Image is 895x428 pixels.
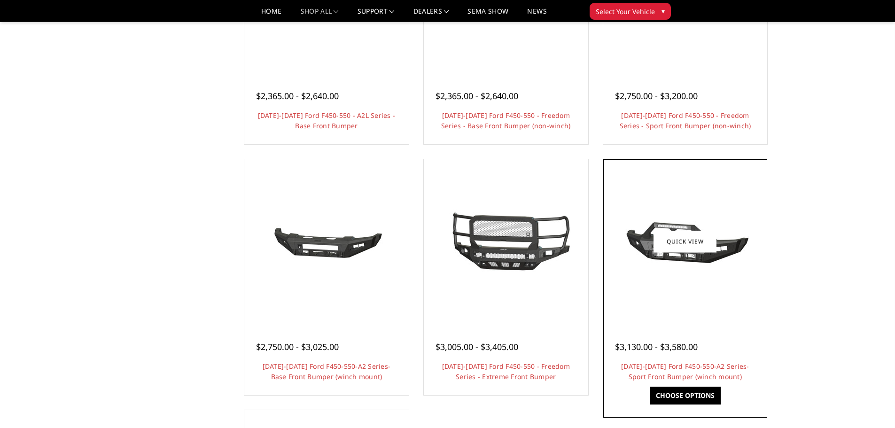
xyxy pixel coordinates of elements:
span: $2,365.00 - $2,640.00 [436,90,518,101]
a: SEMA Show [467,8,508,22]
a: 2023-2025 Ford F450-550-A2 Series-Sport Front Bumper (winch mount) [606,162,765,321]
a: 2023-2025 Ford F450-550-A2 Series-Base Front Bumper (winch mount) 2023-2025 Ford F450-550-A2 Seri... [247,162,406,321]
span: $3,005.00 - $3,405.00 [436,341,518,352]
span: $2,365.00 - $2,640.00 [256,90,339,101]
a: News [527,8,546,22]
span: $2,750.00 - $3,025.00 [256,341,339,352]
a: [DATE]-[DATE] Ford F450-550 - Freedom Series - Base Front Bumper (non-winch) [441,111,571,130]
a: 2023-2025 Ford F450-550 - Freedom Series - Extreme Front Bumper 2023-2025 Ford F450-550 - Freedom... [426,162,586,321]
iframe: Chat Widget [848,383,895,428]
a: shop all [301,8,339,22]
a: [DATE]-[DATE] Ford F450-550-A2 Series-Sport Front Bumper (winch mount) [621,362,749,381]
span: $3,130.00 - $3,580.00 [615,341,698,352]
a: [DATE]-[DATE] Ford F450-550 - A2L Series - Base Front Bumper [258,111,396,130]
span: Select Your Vehicle [596,7,655,16]
a: [DATE]-[DATE] Ford F450-550 - Freedom Series - Extreme Front Bumper [442,362,570,381]
a: Support [358,8,395,22]
span: $2,750.00 - $3,200.00 [615,90,698,101]
button: Select Your Vehicle [590,3,671,20]
img: 2023-2025 Ford F450-550-A2 Series-Sport Front Bumper (winch mount) [610,206,760,277]
a: [DATE]-[DATE] Ford F450-550-A2 Series-Base Front Bumper (winch mount) [263,362,391,381]
a: [DATE]-[DATE] Ford F450-550 - Freedom Series - Sport Front Bumper (non-winch) [620,111,751,130]
a: Home [261,8,281,22]
a: Choose Options [650,387,721,405]
span: ▾ [662,6,665,16]
a: Quick view [654,231,716,253]
a: Dealers [413,8,449,22]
